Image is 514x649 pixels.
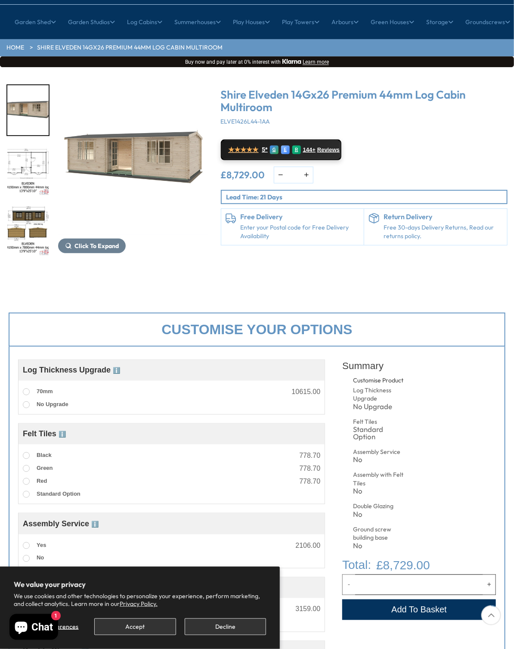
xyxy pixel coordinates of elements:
ins: £8,729.00 [221,170,265,180]
p: We use cookies and other technologies to personalize your experience, perform marketing, and coll... [14,592,266,608]
span: ELVE1426L44-1AA [221,118,270,125]
span: Assembly Service [23,519,99,528]
span: Felt Tiles [23,429,66,438]
span: ℹ️ [113,367,120,374]
div: Customise Product [353,376,434,385]
div: Double Glazing [353,502,405,511]
div: 778.70 [299,465,320,472]
inbox-online-store-chat: Shopify online store chat [7,614,61,642]
a: Garden Shed [15,11,56,33]
a: Enter your Postal code for Free Delivery Availability [241,224,360,240]
a: Privacy Policy. [120,600,158,608]
div: Log Thickness Upgrade [353,386,405,403]
a: Log Cabins [127,11,162,33]
div: No [353,542,405,550]
span: No [37,555,44,561]
span: Reviews [317,146,340,153]
h6: Return Delivery [384,213,503,221]
div: 3 / 10 [6,205,50,257]
div: No [353,488,405,495]
span: Log Thickness Upgrade [23,366,120,374]
img: Shire Elveden 14Gx26 Premium Log Cabin Multiroom - Best Shed [58,84,208,234]
div: 1 / 10 [58,84,208,257]
button: Increase quantity [483,574,496,595]
div: 778.70 [299,478,320,485]
span: Standard Option [37,491,81,497]
span: ℹ️ [59,431,66,438]
h2: We value your privacy [14,581,266,588]
p: Free 30-days Delivery Returns, Read our returns policy. [384,224,503,240]
button: Decline [185,618,266,635]
div: Standard Option [353,426,405,441]
div: 778.70 [299,452,320,459]
span: Click To Expand [74,242,119,250]
div: R [292,146,301,154]
a: Green Houses [371,11,414,33]
span: £8,729.00 [376,557,430,574]
a: Arbours [331,11,359,33]
a: Shire Elveden 14Gx26 Premium 44mm Log Cabin Multiroom [37,43,223,52]
span: 70mm [37,388,53,394]
button: Decrease quantity [342,574,355,595]
div: 2106.00 [295,542,320,549]
span: No Upgrade [37,401,68,407]
div: E [281,146,290,154]
div: Summary [342,355,496,376]
div: Assembly Service [353,448,405,456]
span: Green [37,465,53,471]
div: 2 / 10 [6,145,50,196]
span: 144+ [303,146,316,153]
span: Yes [37,542,46,548]
a: Play Towers [282,11,319,33]
a: ★★★★★ 5* G E R 144+ Reviews [221,140,341,160]
a: Storage [426,11,453,33]
img: Elveden_4190x7890_white_open_0100_53fdd14a-01da-474c-ae94-e4b3860414c8_200x200.jpg [7,85,49,135]
button: Click To Expand [58,239,126,253]
a: Groundscrews [465,11,510,33]
div: Ground screw building base [353,525,405,542]
div: 10615.00 [292,388,321,395]
span: Black [37,452,52,458]
div: 3159.00 [295,606,320,613]
div: G [270,146,279,154]
input: Quantity [355,574,483,595]
a: Garden Studios [68,11,115,33]
a: Summerhouses [174,11,221,33]
div: 1 / 10 [6,84,50,136]
img: Elveden4190x789014x2644mmMFTLINE_05ef15f3-8f2d-43f2-bb02-09e9d57abccb_200x200.jpg [7,206,49,256]
span: Red [37,478,47,484]
span: ★★★★★ [229,146,259,154]
div: No Upgrade [353,403,405,410]
h3: Shire Elveden 14Gx26 Premium 44mm Log Cabin Multiroom [221,89,508,113]
div: Felt Tiles [353,418,405,426]
img: Elveden4190x789014x2644mmMFTPLAN_40677167-342d-438a-b30c-ffbc9aefab87_200x200.jpg [7,146,49,196]
p: Lead Time: 21 Days [226,193,507,202]
div: No [353,511,405,518]
div: No [353,456,405,463]
span: ℹ️ [91,521,99,528]
a: HOME [6,43,24,52]
button: Accept [94,618,176,635]
h6: Free Delivery [241,213,360,221]
div: Assembly with Felt Tiles [353,471,405,488]
a: Play Houses [233,11,270,33]
div: Customise your options [9,313,505,347]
